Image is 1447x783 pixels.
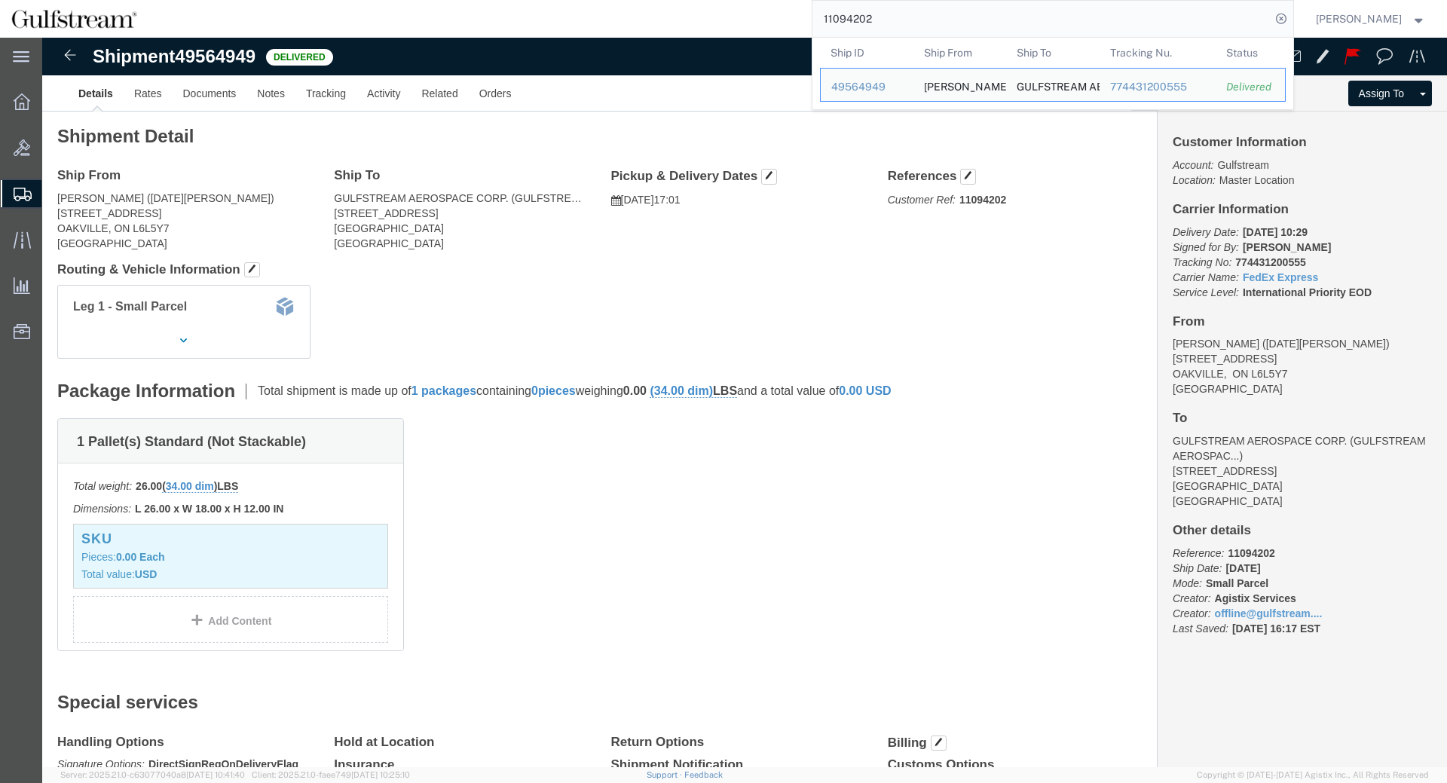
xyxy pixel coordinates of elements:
span: [DATE] 10:25:10 [351,770,410,779]
span: Copyright © [DATE]-[DATE] Agistix Inc., All Rights Reserved [1197,769,1429,781]
span: Client: 2025.21.0-faee749 [252,770,410,779]
img: logo [11,8,138,30]
th: Status [1216,38,1286,68]
th: Ship To [1006,38,1100,68]
table: Search Results [820,38,1293,109]
a: Support [647,770,684,779]
th: Tracking Nu. [1099,38,1216,68]
iframe: FS Legacy Container [42,38,1447,767]
span: Jene Middleton [1316,11,1402,27]
div: 774431200555 [1109,79,1205,95]
button: [PERSON_NAME] [1315,10,1427,28]
input: Search for shipment number, reference number [812,1,1271,37]
span: [DATE] 10:41:40 [186,770,245,779]
div: GULFSTREAM AEROSPACE CORP. [1017,69,1089,101]
div: 49564949 [831,79,903,95]
span: Server: 2025.21.0-c63077040a8 [60,770,245,779]
a: Feedback [684,770,723,779]
th: Ship ID [820,38,913,68]
th: Ship From [913,38,1006,68]
div: Goodrich [923,69,996,101]
div: Delivered [1226,79,1274,95]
